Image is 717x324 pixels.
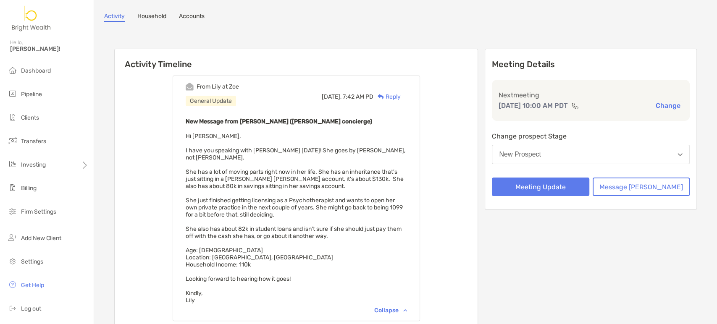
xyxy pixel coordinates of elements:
span: Billing [21,185,37,192]
span: Transfers [21,138,46,145]
h6: Activity Timeline [115,49,478,69]
a: Household [137,13,166,22]
span: Dashboard [21,67,51,74]
img: firm-settings icon [8,206,18,216]
div: From Lily at Zoe [197,83,239,90]
button: New Prospect [492,145,690,164]
img: dashboard icon [8,65,18,75]
p: Change prospect Stage [492,131,690,141]
img: add_new_client icon [8,233,18,243]
img: Chevron icon [403,309,407,311]
img: Zoe Logo [10,3,53,34]
img: get-help icon [8,280,18,290]
img: communication type [571,102,579,109]
span: Add New Client [21,235,61,242]
span: Investing [21,161,46,168]
span: 7:42 AM PD [343,93,373,100]
button: Meeting Update [492,178,589,196]
span: Pipeline [21,91,42,98]
img: Event icon [186,83,194,91]
img: logout icon [8,303,18,313]
a: Accounts [179,13,205,22]
img: transfers icon [8,136,18,146]
img: billing icon [8,183,18,193]
img: settings icon [8,256,18,266]
span: Get Help [21,282,44,289]
button: Change [653,101,683,110]
span: [DATE], [322,93,341,100]
img: Open dropdown arrow [678,153,683,156]
div: General Update [186,96,236,106]
span: Settings [21,258,43,265]
p: Next meeting [499,90,683,100]
div: New Prospect [499,151,541,158]
span: Log out [21,305,41,312]
div: Reply [373,92,401,101]
span: Clients [21,114,39,121]
img: Reply icon [378,94,384,99]
img: pipeline icon [8,89,18,99]
img: investing icon [8,159,18,169]
div: Collapse [374,307,407,314]
p: [DATE] 10:00 AM PDT [499,100,568,111]
img: clients icon [8,112,18,122]
span: [PERSON_NAME]! [10,45,89,52]
a: Activity [104,13,125,22]
b: New Message from [PERSON_NAME] ([PERSON_NAME] concierge) [186,118,372,125]
p: Meeting Details [492,59,690,70]
span: Firm Settings [21,208,56,215]
span: Hi [PERSON_NAME], I have you speaking with [PERSON_NAME] [DATE]! She goes by [PERSON_NAME], not [... [186,133,405,304]
button: Message [PERSON_NAME] [593,178,690,196]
